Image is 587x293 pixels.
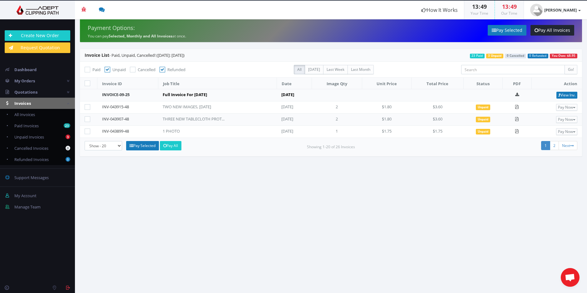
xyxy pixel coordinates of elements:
[463,78,502,89] th: Status
[530,25,574,36] a: Pay All Invoices
[486,54,503,58] span: 3 Unpaid
[307,144,355,150] small: Showing 1-20 of 26 Invoices
[14,175,49,180] span: Support Messages
[412,114,464,126] td: $3.60
[88,33,186,39] small: You can pay at once.
[531,78,582,89] th: Action
[312,78,362,89] th: Image Qty
[501,11,517,16] small: Our Time
[305,65,323,74] label: [DATE]
[348,65,374,74] label: Last Month
[565,65,577,74] input: Go!
[14,145,48,151] span: Cancelled Invoices
[556,128,577,135] button: Pay Now
[312,114,362,126] td: 2
[481,3,487,10] span: 49
[167,67,185,72] span: Refunded
[561,268,580,287] div: Open chat
[476,105,490,110] span: Unpaid
[471,11,488,16] small: Your Time
[102,128,129,134] a: INV-043899-48
[160,141,181,150] a: Pay All
[472,3,478,10] span: 13
[64,123,70,128] b: 23
[14,67,37,72] span: Dashboard
[102,104,129,110] a: INV-043915-48
[556,104,577,111] button: Pay Now
[294,65,305,74] label: All
[508,3,511,10] span: :
[277,126,312,138] td: [DATE]
[412,78,464,89] th: Total Price
[102,116,129,122] a: INV-043907-48
[14,204,41,210] span: Manage Team
[277,89,362,101] td: [DATE]
[550,54,577,58] span: You Owe: $8.95
[158,78,277,89] th: Job Title
[478,3,481,10] span: :
[138,67,155,72] span: Cancelled
[362,101,412,114] td: $1.80
[112,67,126,72] span: Unpaid
[14,157,49,162] span: Refunded Invoices
[14,193,37,198] span: My Account
[476,117,490,122] span: Unpaid
[505,54,526,58] span: 0 Cancelled
[528,54,549,58] span: 0 Refunded
[503,78,532,89] th: PDF
[88,25,326,31] h4: Payment Options:
[92,67,101,72] span: Paid
[14,78,35,84] span: My Orders
[163,116,225,122] div: THREE NEW TABLECLOTH PROTECTOR PADS
[97,78,158,89] th: Invoice ID
[312,101,362,114] td: 2
[163,104,225,110] div: TWO NEW IMAGES, [DATE]
[476,129,490,134] span: Unpaid
[163,128,225,134] div: 1 PHOTO
[556,92,577,99] a: View Inv.
[14,100,31,106] span: Invoices
[556,116,577,123] button: Pay Now
[550,141,559,150] a: 2
[158,89,277,101] td: Full Invoice For [DATE]
[488,25,526,36] a: Pay Selected
[412,126,464,138] td: $1.75
[14,112,35,117] span: All Invoices
[511,3,517,10] span: 49
[85,52,185,58] span: - Paid, Unpaid, Cancelled! ([DATE]: [DATE])
[66,146,70,150] b: 0
[5,30,70,41] a: Create New Order
[277,78,312,89] th: Date
[544,7,577,13] strong: [PERSON_NAME]
[102,92,130,97] a: INVOICE-09-25
[277,101,312,114] td: [DATE]
[14,134,44,140] span: Unpaid Invoices
[14,89,37,95] span: Quotations
[126,141,159,150] a: Pay Selected
[312,126,362,138] td: 1
[541,141,550,150] a: 1
[85,52,109,58] span: Invoice List
[530,4,543,16] img: user_default.jpg
[362,114,412,126] td: $1.80
[66,134,70,139] b: 3
[5,5,70,15] img: Adept Graphics
[470,54,485,58] span: 23 Paid
[362,78,412,89] th: Unit Price
[323,65,348,74] label: Last Week
[461,65,565,74] input: Search
[5,42,70,53] a: Request Quotation
[415,1,464,19] a: How It Works
[362,126,412,138] td: $1.75
[66,157,70,162] b: 0
[412,101,464,114] td: $3.60
[524,1,587,19] a: [PERSON_NAME]
[14,123,39,129] span: Paid Invoices
[502,3,508,10] span: 13
[277,114,312,126] td: [DATE]
[559,141,577,150] a: Next
[109,33,172,39] strong: Selected, Monthly and All Invoices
